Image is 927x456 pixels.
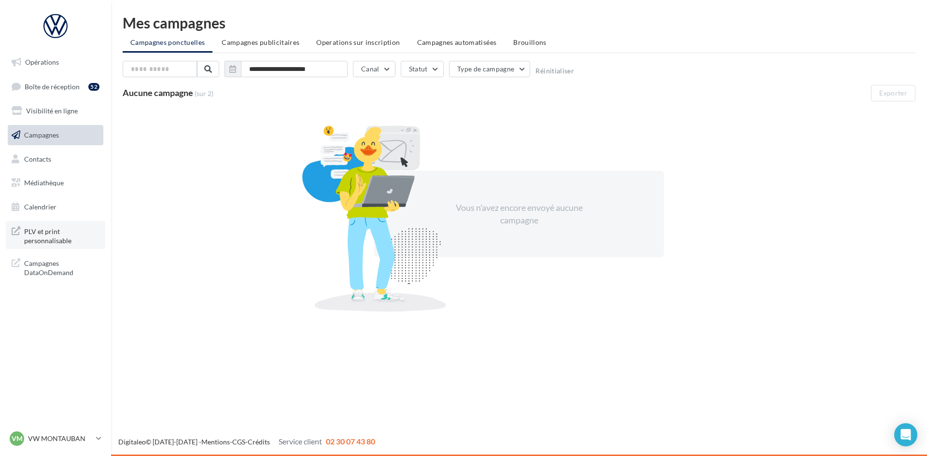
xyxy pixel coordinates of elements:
[248,438,270,446] a: Crédits
[326,437,375,446] span: 02 30 07 43 80
[28,434,92,443] p: VW MONTAUBAN
[232,438,245,446] a: CGS
[894,423,917,446] div: Open Intercom Messenger
[118,438,146,446] a: Digitaleo
[24,154,51,163] span: Contacts
[123,15,915,30] div: Mes campagnes
[25,58,59,66] span: Opérations
[24,203,56,211] span: Calendrier
[24,225,99,246] span: PLV et print personnalisable
[6,149,105,169] a: Contacts
[417,38,497,46] span: Campagnes automatisées
[24,257,99,277] span: Campagnes DataOnDemand
[25,82,80,90] span: Boîte de réception
[436,202,602,226] div: Vous n'avez encore envoyé aucune campagne
[118,438,375,446] span: © [DATE]-[DATE] - - -
[12,434,23,443] span: VM
[6,173,105,193] a: Médiathèque
[513,38,547,46] span: Brouillons
[24,179,64,187] span: Médiathèque
[279,437,322,446] span: Service client
[871,85,915,101] button: Exporter
[401,61,444,77] button: Statut
[24,131,59,139] span: Campagnes
[123,87,193,98] span: Aucune campagne
[535,67,574,75] button: Réinitialiser
[6,76,105,97] a: Boîte de réception52
[26,107,78,115] span: Visibilité en ligne
[316,38,400,46] span: Operations sur inscription
[6,253,105,281] a: Campagnes DataOnDemand
[222,38,299,46] span: Campagnes publicitaires
[6,101,105,121] a: Visibilité en ligne
[6,52,105,72] a: Opérations
[6,197,105,217] a: Calendrier
[353,61,395,77] button: Canal
[8,429,103,448] a: VM VW MONTAUBAN
[88,83,99,91] div: 52
[6,221,105,249] a: PLV et print personnalisable
[195,89,213,98] span: (sur 2)
[6,125,105,145] a: Campagnes
[449,61,531,77] button: Type de campagne
[201,438,230,446] a: Mentions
